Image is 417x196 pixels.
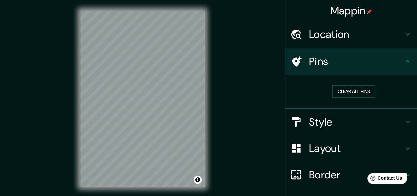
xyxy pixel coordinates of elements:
[358,170,410,189] iframe: Help widget launcher
[285,48,417,75] div: Pins
[285,135,417,162] div: Layout
[309,115,404,129] h4: Style
[367,9,372,14] img: pin-icon.png
[309,28,404,41] h4: Location
[285,109,417,135] div: Style
[285,21,417,48] div: Location
[309,142,404,155] h4: Layout
[285,162,417,188] div: Border
[194,176,202,184] button: Toggle attribution
[80,11,205,187] canvas: Map
[332,85,375,98] button: Clear all pins
[309,55,404,68] h4: Pins
[330,4,372,17] h4: Mappin
[309,168,404,181] h4: Border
